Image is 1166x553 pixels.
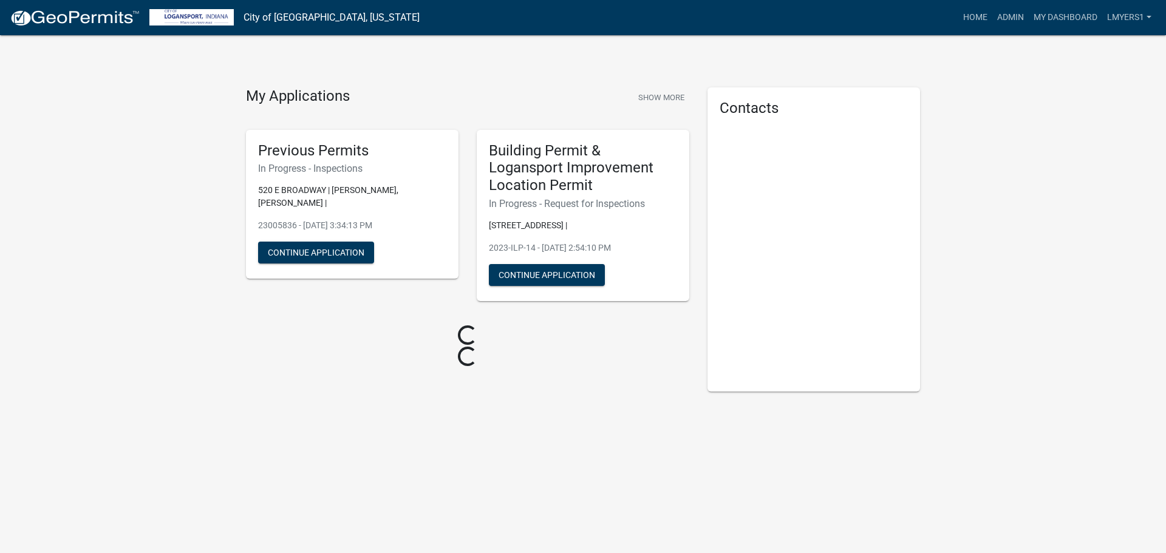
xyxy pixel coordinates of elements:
a: My Dashboard [1029,6,1102,29]
h6: In Progress - Inspections [258,163,446,174]
h5: Building Permit & Logansport Improvement Location Permit [489,142,677,194]
button: Continue Application [258,242,374,263]
h6: In Progress - Request for Inspections [489,198,677,209]
p: [STREET_ADDRESS] | [489,219,677,232]
h5: Contacts [720,100,908,117]
p: 2023-ILP-14 - [DATE] 2:54:10 PM [489,242,677,254]
a: City of [GEOGRAPHIC_DATA], [US_STATE] [244,7,420,28]
p: 520 E BROADWAY | [PERSON_NAME], [PERSON_NAME] | [258,184,446,209]
h4: My Applications [246,87,350,106]
img: City of Logansport, Indiana [149,9,234,25]
a: Admin [992,6,1029,29]
a: Home [958,6,992,29]
button: Show More [633,87,689,107]
a: lmyers1 [1102,6,1156,29]
p: 23005836 - [DATE] 3:34:13 PM [258,219,446,232]
h5: Previous Permits [258,142,446,160]
button: Continue Application [489,264,605,286]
